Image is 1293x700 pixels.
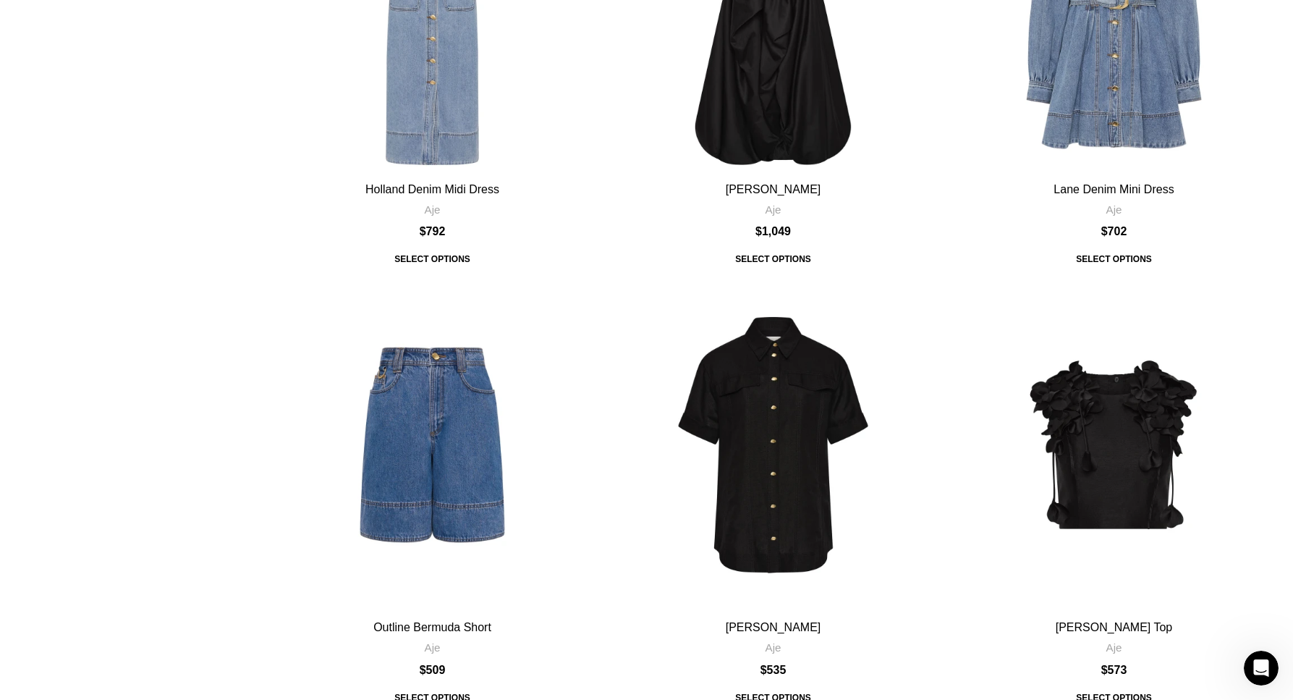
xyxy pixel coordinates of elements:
[264,277,601,613] a: Outline Bermuda Short
[1101,225,1108,237] span: $
[726,183,821,195] a: [PERSON_NAME]
[1066,246,1162,272] span: Select options
[760,664,787,676] bdi: 535
[766,202,781,217] a: Aje
[420,664,426,676] span: $
[420,664,446,676] bdi: 509
[1056,621,1173,633] a: [PERSON_NAME] Top
[1101,664,1108,676] span: $
[755,225,762,237] span: $
[726,621,821,633] a: [PERSON_NAME]
[766,640,781,655] a: Aje
[755,225,791,237] bdi: 1,049
[365,183,499,195] a: Holland Denim Midi Dress
[425,202,441,217] a: Aje
[1101,225,1127,237] bdi: 702
[1106,640,1122,655] a: Aje
[1066,246,1162,272] a: Select options for “Lane Denim Mini Dress”
[1244,651,1279,686] iframe: Intercom live chat
[425,640,441,655] a: Aje
[1054,183,1174,195] a: Lane Denim Mini Dress
[946,277,1282,613] a: Camille Flower Top
[725,246,821,272] span: Select options
[420,225,426,237] span: $
[760,664,767,676] span: $
[373,621,491,633] a: Outline Bermuda Short
[384,246,480,272] a: Select options for “Holland Denim Midi Dress”
[384,246,480,272] span: Select options
[1106,202,1122,217] a: Aje
[420,225,446,237] bdi: 792
[725,246,821,272] a: Select options for “Alani Gown”
[605,277,941,613] a: Celie Shirt
[1101,664,1127,676] bdi: 573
